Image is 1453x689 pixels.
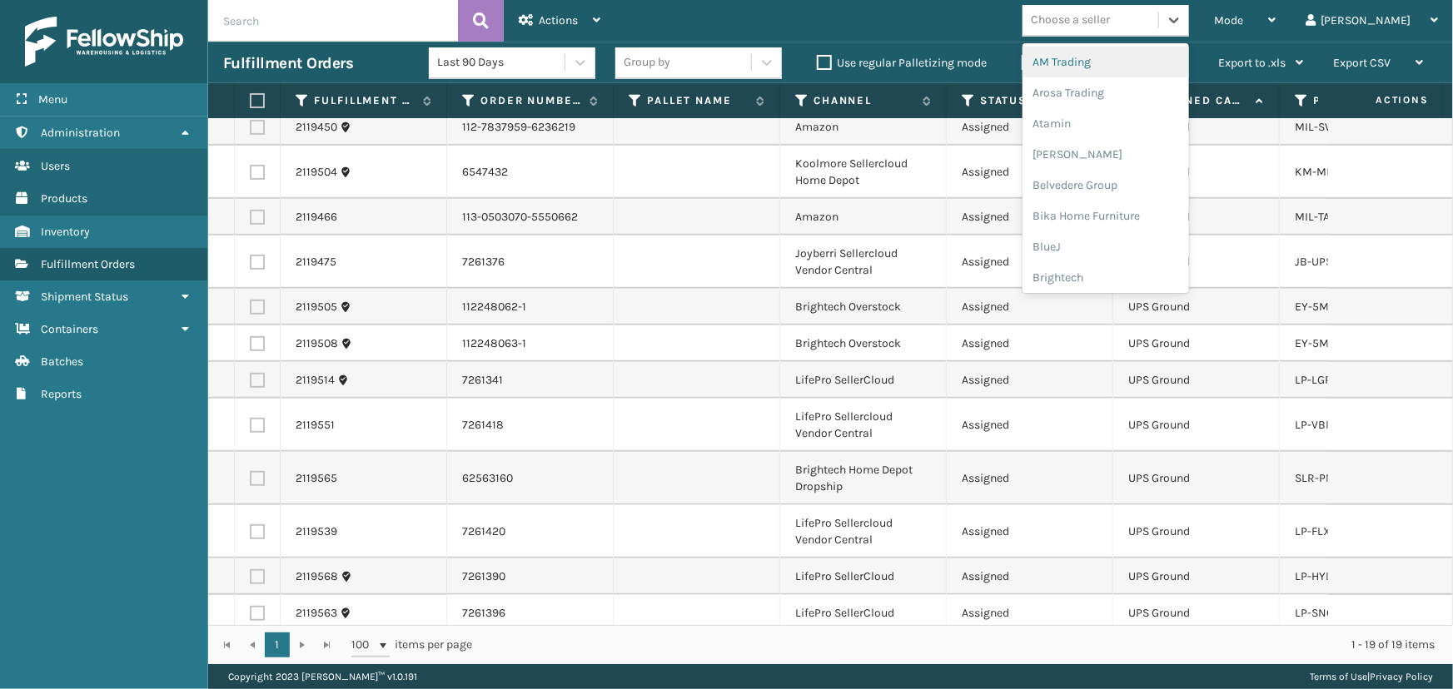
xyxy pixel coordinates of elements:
div: Atamin [1023,108,1189,139]
td: Brightech Overstock [780,325,947,362]
a: 1 [265,632,290,657]
p: Copyright 2023 [PERSON_NAME]™ v 1.0.191 [228,664,417,689]
a: SLR-PNL-2W [1295,471,1361,485]
a: 2119466 [296,209,337,226]
td: LifePro Sellercloud Vendor Central [780,505,947,558]
span: Users [41,159,70,173]
td: UPS Ground [1113,146,1280,199]
td: UPS Ground [1113,362,1280,399]
td: 6547432 [447,146,614,199]
a: EY-5MK5-54BH [1295,336,1376,350]
a: EY-5MK5-54BH [1295,300,1376,314]
a: 2119514 [296,372,335,389]
a: 2119551 [296,417,335,434]
label: Order Number [480,93,581,108]
a: MIL-TAC-S [1295,210,1348,224]
div: 1 - 19 of 19 items [496,637,1435,653]
h3: Fulfillment Orders [223,53,353,73]
div: BlueJ [1023,231,1189,262]
label: Status [980,93,1081,108]
td: Assigned [947,146,1113,199]
label: Orders to be shipped [DATE] [1022,56,1183,70]
span: Administration [41,126,120,140]
td: Brightech Overstock [780,289,947,325]
td: UPS Ground [1113,452,1280,505]
div: Last 90 Days [437,54,566,72]
span: Export CSV [1333,56,1391,70]
td: Assigned [947,505,1113,558]
label: Pallet Name [647,93,748,108]
td: 62563160 [447,452,614,505]
span: Export to .xls [1218,56,1286,70]
a: 2119450 [296,119,337,136]
img: logo [25,17,183,67]
div: Brightech [1023,262,1189,293]
div: Bika Home Furniture [1023,201,1189,231]
td: 112248062-1 [447,289,614,325]
td: Assigned [947,558,1113,595]
label: Channel [814,93,914,108]
a: LP-HYDLFCHG-FOG [1295,569,1392,583]
td: 7261420 [447,505,614,558]
td: 7261396 [447,595,614,632]
label: Use regular Palletizing mode [817,56,987,70]
td: Amazon [780,199,947,235]
a: Privacy Policy [1370,671,1433,682]
td: 112-7837959-6236219 [447,109,614,146]
td: 113-0503070-5550662 [447,199,614,235]
td: Assigned [947,289,1113,325]
div: Choose a seller [1031,12,1110,29]
a: LP-SNC-BLU [1295,606,1359,620]
a: 2119568 [296,568,338,585]
td: Assigned [947,109,1113,146]
span: Fulfillment Orders [41,257,135,271]
a: LP-VBRPLS-BLU [1295,418,1377,432]
td: LifePro SellerCloud [780,595,947,632]
div: Belvedere Group [1023,170,1189,201]
span: Actions [539,13,578,27]
td: UPS Ground [1113,235,1280,289]
td: Assigned [947,362,1113,399]
td: UPS Ground [1113,595,1280,632]
a: KM-MD-1SS [1295,165,1356,179]
td: UPS Ground [1113,325,1280,362]
td: 7261376 [447,235,614,289]
span: Batches [41,354,83,369]
span: Shipment Status [41,290,128,304]
td: Assigned [947,325,1113,362]
td: 7261390 [447,558,614,595]
div: AM Trading [1023,47,1189,77]
label: Assigned Carrier Service [1147,93,1247,108]
a: LP-LGR-BLK [1295,373,1357,387]
div: Group by [624,54,670,72]
td: Assigned [947,235,1113,289]
a: 2119563 [296,605,337,622]
td: Koolmore Sellercloud Home Depot [780,146,947,199]
td: 7261418 [447,399,614,452]
span: Actions [1323,87,1439,114]
td: LifePro Sellercloud Vendor Central [780,399,947,452]
td: LifePro SellerCloud [780,362,947,399]
span: 100 [351,637,376,653]
td: Brightech Home Depot Dropship [780,452,947,505]
td: Assigned [947,452,1113,505]
td: UPS Ground [1113,109,1280,146]
td: UPS Ground [1113,289,1280,325]
span: items per page [351,632,473,657]
td: Amazon [780,109,947,146]
td: Assigned [947,199,1113,235]
label: Fulfillment Order Id [314,93,415,108]
a: 2119508 [296,335,338,352]
td: 112248063-1 [447,325,614,362]
span: Mode [1214,13,1243,27]
td: UPS Ground [1113,199,1280,235]
span: Inventory [41,225,90,239]
a: LP-FLXVST-W-BLK [1295,524,1390,538]
div: [PERSON_NAME] [1023,139,1189,170]
td: UPS Ground [1113,558,1280,595]
a: 2119565 [296,470,337,487]
a: JB-UPSRGPN-12-ORNG [1295,255,1412,269]
td: Assigned [947,595,1113,632]
a: 2119475 [296,254,336,270]
span: Containers [41,322,98,336]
